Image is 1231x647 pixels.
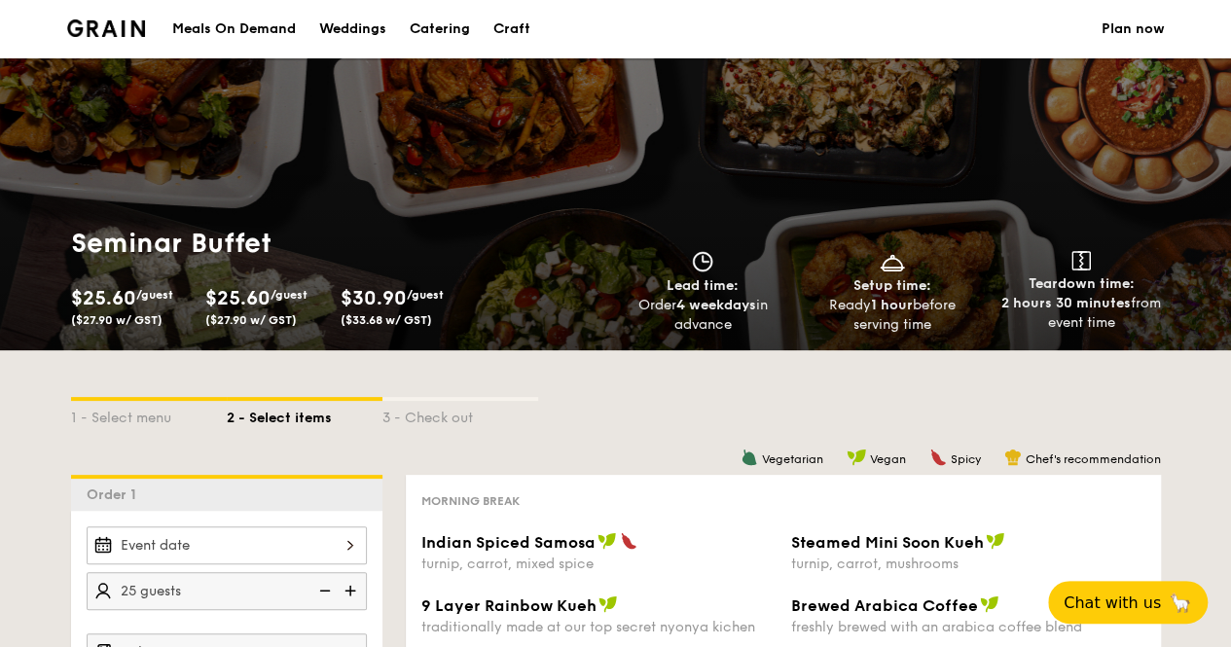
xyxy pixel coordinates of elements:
[407,288,444,302] span: /guest
[338,572,367,609] img: icon-add.58712e84.svg
[675,297,755,313] strong: 4 weekdays
[951,452,981,466] span: Spicy
[382,401,538,428] div: 3 - Check out
[87,526,367,564] input: Event date
[1169,592,1192,614] span: 🦙
[598,595,618,613] img: icon-vegan.f8ff3823.svg
[791,556,1145,572] div: turnip, carrot, mushrooms
[67,19,146,37] a: Logotype
[71,313,163,327] span: ($27.90 w/ GST)
[805,296,979,335] div: Ready before serving time
[791,596,978,615] span: Brewed Arabica Coffee
[688,251,717,272] img: icon-clock.2db775ea.svg
[878,251,907,272] img: icon-dish.430c3a2e.svg
[980,595,999,613] img: icon-vegan.f8ff3823.svg
[1001,295,1131,311] strong: 2 hours 30 minutes
[71,287,136,310] span: $25.60
[308,572,338,609] img: icon-reduce.1d2dbef1.svg
[871,297,913,313] strong: 1 hour
[762,452,823,466] span: Vegetarian
[847,449,866,466] img: icon-vegan.f8ff3823.svg
[421,596,597,615] span: 9 Layer Rainbow Kueh
[1004,449,1022,466] img: icon-chef-hat.a58ddaea.svg
[853,277,931,294] span: Setup time:
[205,287,271,310] span: $25.60
[341,313,432,327] span: ($33.68 w/ GST)
[667,277,739,294] span: Lead time:
[227,401,382,428] div: 2 - Select items
[741,449,758,466] img: icon-vegetarian.fe4039eb.svg
[597,532,617,550] img: icon-vegan.f8ff3823.svg
[421,494,520,508] span: Morning break
[205,313,297,327] span: ($27.90 w/ GST)
[67,19,146,37] img: Grain
[271,288,308,302] span: /guest
[1048,581,1208,624] button: Chat with us🦙
[1026,452,1161,466] span: Chef's recommendation
[791,533,984,552] span: Steamed Mini Soon Kueh
[136,288,173,302] span: /guest
[71,226,460,261] h1: Seminar Buffet
[87,486,144,503] span: Order 1
[421,619,776,635] div: traditionally made at our top secret nyonya kichen
[341,287,407,310] span: $30.90
[995,294,1169,333] div: from event time
[87,572,367,610] input: Number of guests
[421,556,776,572] div: turnip, carrot, mixed spice
[421,533,596,552] span: Indian Spiced Samosa
[616,296,790,335] div: Order in advance
[71,401,227,428] div: 1 - Select menu
[1071,251,1091,270] img: icon-teardown.65201eee.svg
[870,452,906,466] span: Vegan
[791,619,1145,635] div: freshly brewed with an arabica coffee blend
[620,532,637,550] img: icon-spicy.37a8142b.svg
[929,449,947,466] img: icon-spicy.37a8142b.svg
[1064,593,1161,612] span: Chat with us
[986,532,1005,550] img: icon-vegan.f8ff3823.svg
[1029,275,1135,292] span: Teardown time:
